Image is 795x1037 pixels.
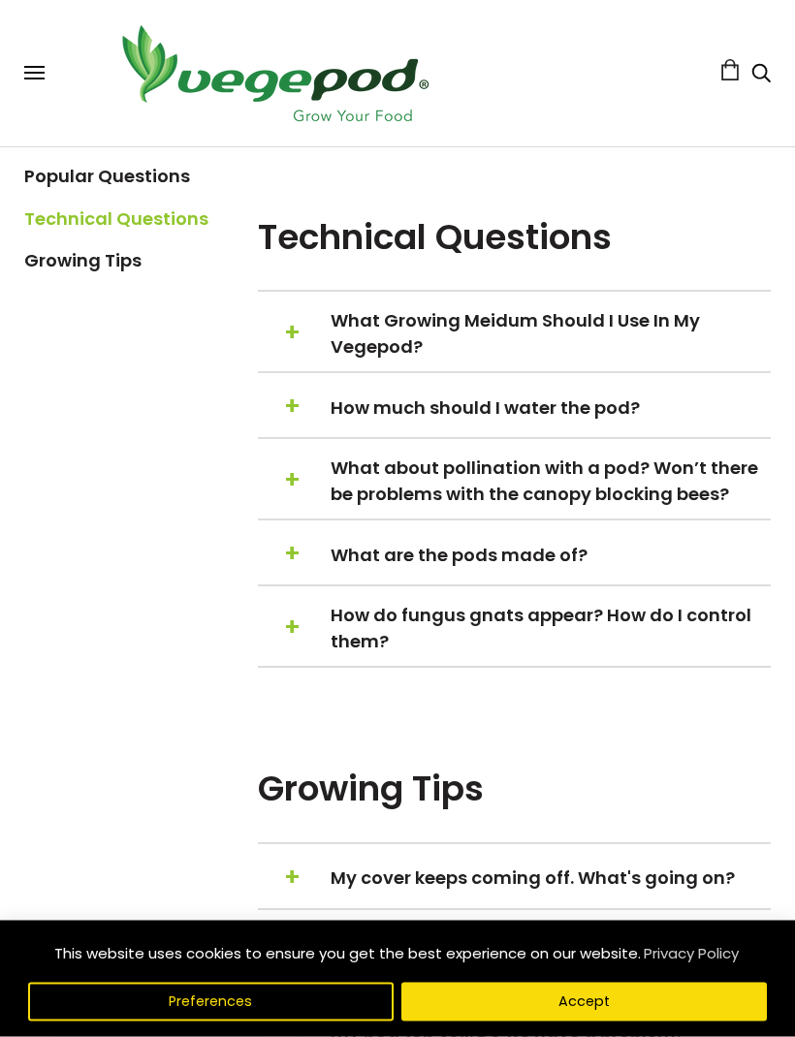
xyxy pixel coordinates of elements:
[24,164,190,188] a: Popular Questions
[258,213,771,262] h2: Technical Questions
[331,307,768,360] span: What Growing Meidum Should I Use In My Vegepod?
[641,936,742,971] a: Privacy Policy (opens in a new tab)
[284,536,301,573] span: +
[331,864,768,891] span: My cover keeps coming off. What's going on?
[331,542,768,568] span: What are the pods made of?
[284,610,301,646] span: +
[284,389,301,425] span: +
[24,248,142,272] a: Growing Tips
[401,983,767,1021] button: Accept
[331,394,768,421] span: How much should I water the pod?
[24,206,208,231] a: Technical Questions
[54,943,641,963] span: This website uses cookies to ensure you get the best experience on our website.
[331,602,768,654] span: How do fungus gnats appear? How do I control them?
[284,462,301,499] span: +
[751,65,771,85] a: Search
[284,315,301,352] span: +
[258,765,771,813] h2: Growing Tips
[105,19,444,127] img: Vegepod
[28,983,394,1021] button: Preferences
[331,455,768,507] span: What about pollination with a pod? Won’t there be problems with the canopy blocking bees?
[284,860,301,896] span: +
